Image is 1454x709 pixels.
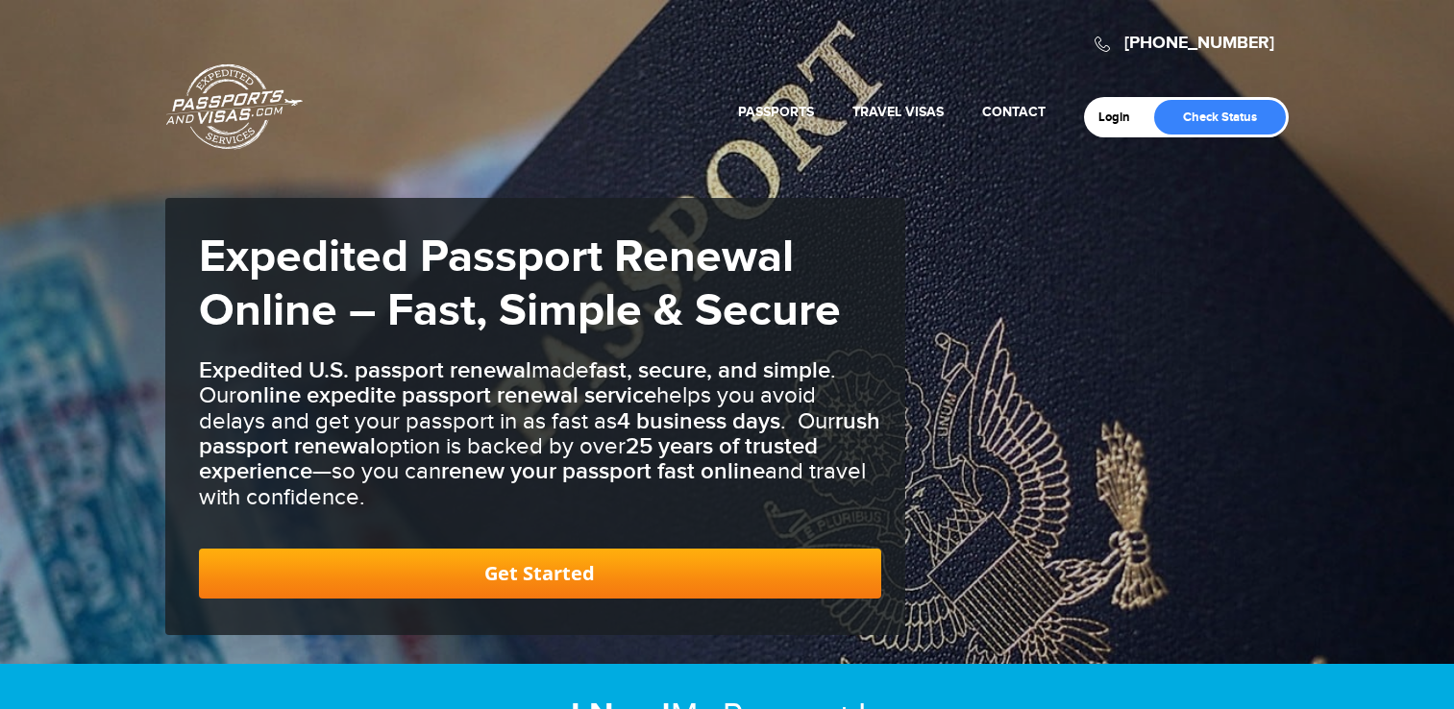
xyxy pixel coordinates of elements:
[199,432,818,485] b: 25 years of trusted experience
[1098,110,1144,125] a: Login
[1124,33,1274,54] a: [PHONE_NUMBER]
[1154,100,1286,134] a: Check Status
[199,407,880,460] b: rush passport renewal
[166,63,303,150] a: Passports & [DOMAIN_NAME]
[738,104,814,120] a: Passports
[589,356,830,384] b: fast, secure, and simple
[199,230,841,339] strong: Expedited Passport Renewal Online – Fast, Simple & Secure
[982,104,1046,120] a: Contact
[852,104,944,120] a: Travel Visas
[617,407,780,435] b: 4 business days
[199,358,881,510] h3: made . Our helps you avoid delays and get your passport in as fast as . Our option is backed by o...
[199,549,881,599] a: Get Started
[236,381,656,409] b: online expedite passport renewal service
[441,457,765,485] b: renew your passport fast online
[199,356,531,384] b: Expedited U.S. passport renewal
